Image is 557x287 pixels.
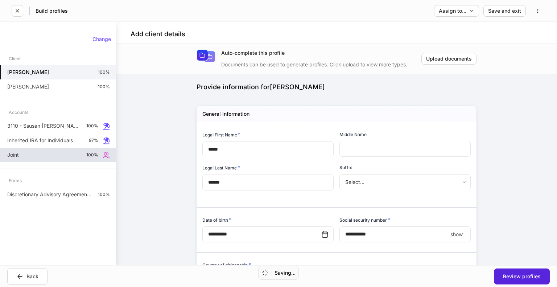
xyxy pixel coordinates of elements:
p: 100% [98,69,110,75]
h6: Date of birth [202,216,231,224]
h4: Add client details [131,30,185,38]
p: 100% [86,123,98,129]
p: Joint [7,151,19,159]
h5: Build profiles [36,7,68,15]
button: Upload documents [421,53,476,65]
div: Provide information for [PERSON_NAME] [197,83,476,91]
button: Change [88,33,116,45]
h6: Legal Last Name [202,164,240,171]
div: Documents can be used to generate profiles. Click upload to view more types. [221,57,421,68]
p: Discretionary Advisory Agreement: Non-Wrap Fee [7,191,92,198]
div: Assign to... [439,8,474,13]
div: Auto-complete this profile [221,49,421,57]
p: show [450,231,463,238]
p: [PERSON_NAME] [7,83,49,90]
h6: Middle Name [339,131,367,138]
p: 3110 - Ssusan [PERSON_NAME] [7,122,81,130]
button: Review profiles [494,268,550,284]
div: Back [16,273,38,280]
h5: [PERSON_NAME] [7,69,49,76]
h6: Social security number [339,216,390,224]
p: 97% [89,138,98,143]
div: Upload documents [426,56,472,61]
div: Forms [9,174,22,187]
h6: Legal First Name [202,131,240,138]
p: Inherited IRA for Individuals [7,137,73,144]
h6: Country of citizenship [202,261,251,268]
div: Change [92,37,111,42]
p: 100% [98,84,110,90]
p: 100% [86,152,98,158]
button: Save and exit [483,5,526,17]
div: Client [9,52,21,65]
button: Assign to... [434,5,479,17]
p: 100% [98,192,110,197]
div: Save and exit [488,8,521,13]
h5: Saving... [275,269,296,276]
div: Select... [339,174,470,190]
button: Back [7,268,48,285]
h6: Suffix [339,164,352,171]
h5: General information [202,110,249,118]
div: Review profiles [503,274,541,279]
div: Accounts [9,106,28,119]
